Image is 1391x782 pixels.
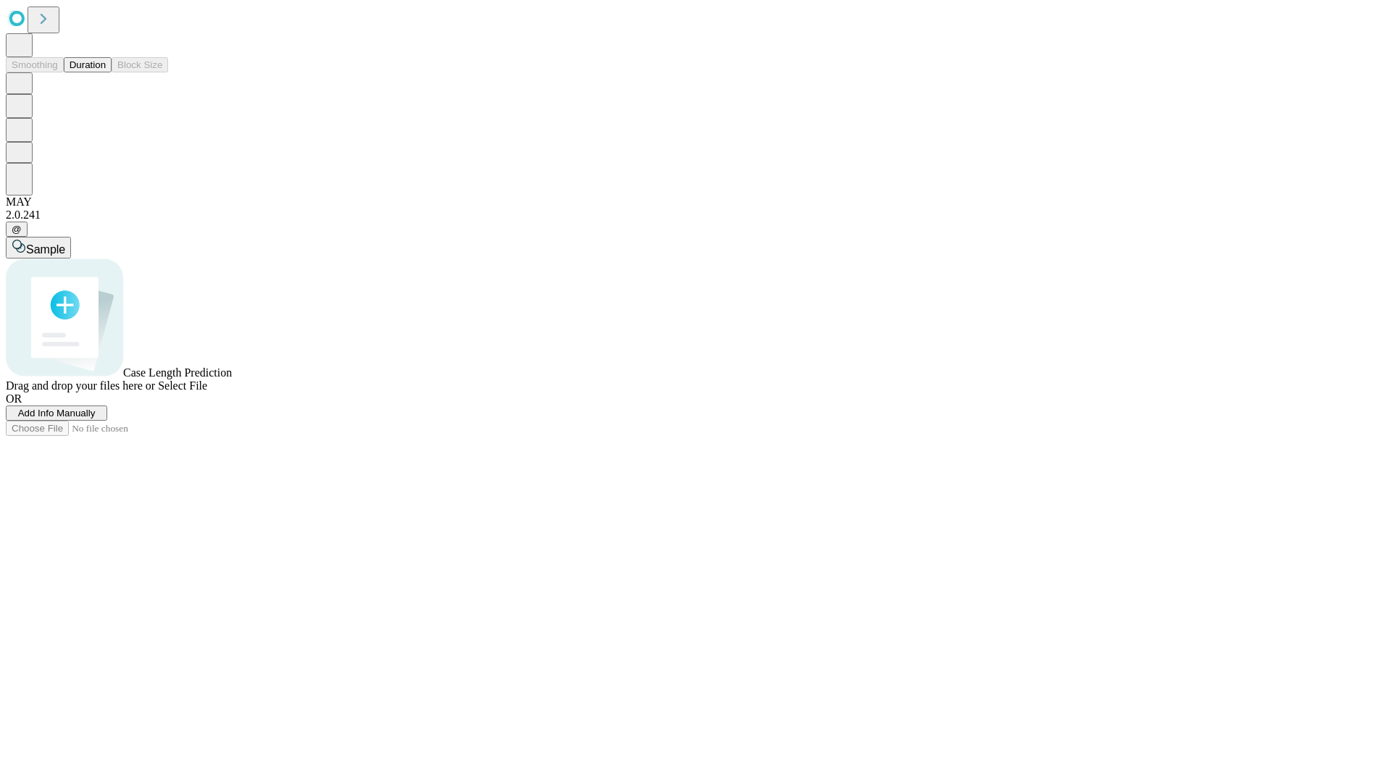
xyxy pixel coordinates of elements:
[158,379,207,392] span: Select File
[6,209,1385,222] div: 2.0.241
[6,379,155,392] span: Drag and drop your files here or
[18,408,96,419] span: Add Info Manually
[112,57,168,72] button: Block Size
[64,57,112,72] button: Duration
[6,405,107,421] button: Add Info Manually
[6,237,71,258] button: Sample
[26,243,65,256] span: Sample
[6,57,64,72] button: Smoothing
[6,392,22,405] span: OR
[6,195,1385,209] div: MAY
[123,366,232,379] span: Case Length Prediction
[6,222,28,237] button: @
[12,224,22,235] span: @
